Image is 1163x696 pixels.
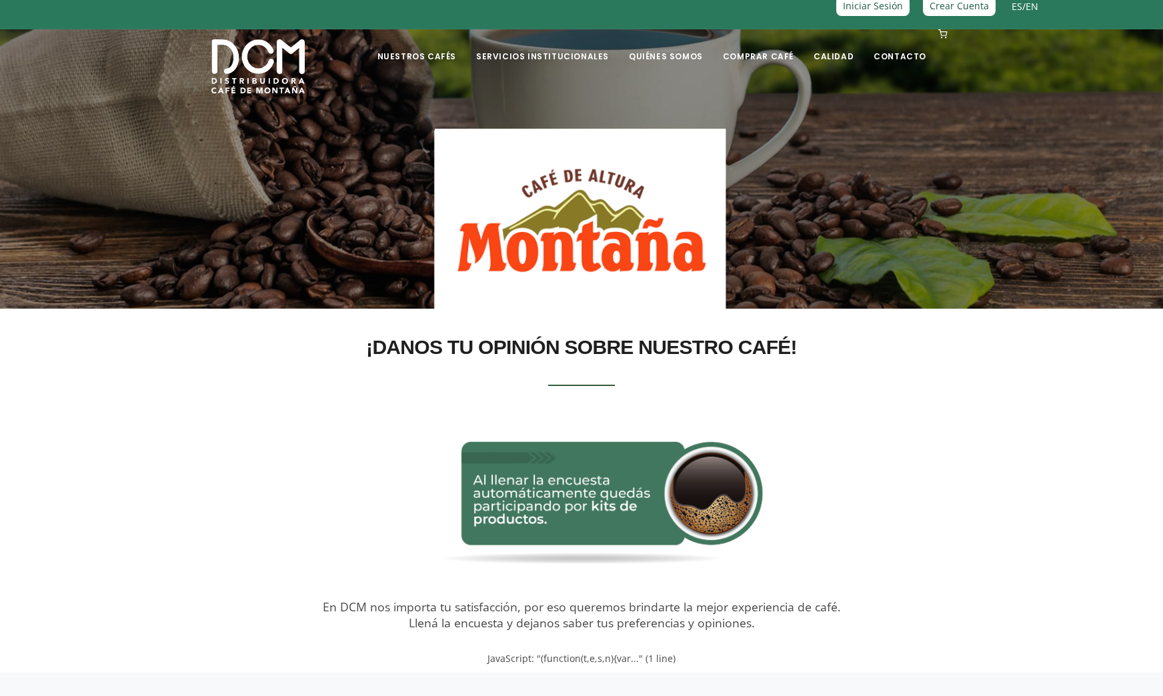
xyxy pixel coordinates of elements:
[211,329,952,366] h2: ¡DANOS TU OPINIÓN SOBRE NUESTRO CAFÉ!
[272,406,890,599] img: DCM-ICONOS-Landing-ENCUESTA-1920X600-150-PPI-V4-02.png
[806,31,862,62] a: Calidad
[715,31,802,62] a: Comprar Café
[211,599,952,631] div: En DCM nos importa tu satisfacción, por eso queremos brindarte la mejor experiencia de café. Llen...
[621,31,711,62] a: Quiénes Somos
[468,31,617,62] a: Servicios Institucionales
[866,31,934,62] a: Contacto
[369,31,464,62] a: Nuestros Cafés
[201,651,962,666] div: JavaScript: "(function(t,e,s,n){var..." (1 line)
